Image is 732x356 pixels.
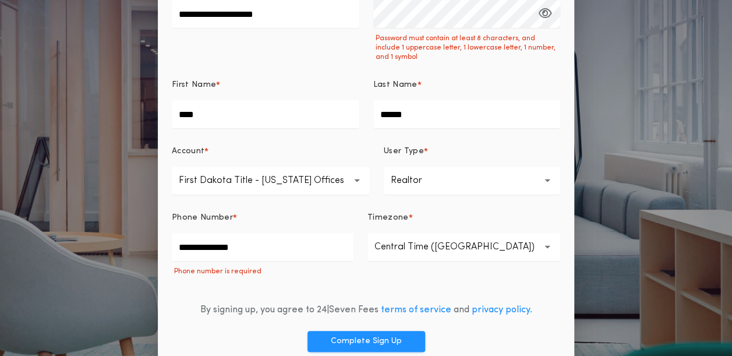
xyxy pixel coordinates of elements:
[172,167,370,195] button: First Dakota Title - [US_STATE] Offices
[172,212,233,224] p: Phone Number
[391,174,441,188] p: Realtor
[373,100,561,128] input: Last Name*
[373,79,418,91] p: Last Name
[384,167,560,195] button: Realtor
[172,100,359,128] input: First Name*
[172,146,204,157] p: Account
[307,331,425,352] button: Complete Sign Up
[200,303,532,317] div: By signing up, you agree to 24|Seven Fees and
[367,212,409,224] p: Timezone
[179,174,363,188] p: First Dakota Title - [US_STATE] Offices
[384,146,424,157] p: User Type
[172,233,353,261] input: Phone Number*
[373,34,561,62] p: Password must contain at least 8 characters, and include 1 uppercase letter, 1 lowercase letter, ...
[472,305,532,315] a: privacy policy.
[172,79,216,91] p: First Name
[367,233,560,261] button: Central Time ([GEOGRAPHIC_DATA])
[374,240,553,254] p: Central Time ([GEOGRAPHIC_DATA])
[381,305,451,315] a: terms of service
[172,267,353,276] p: Phone number is required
